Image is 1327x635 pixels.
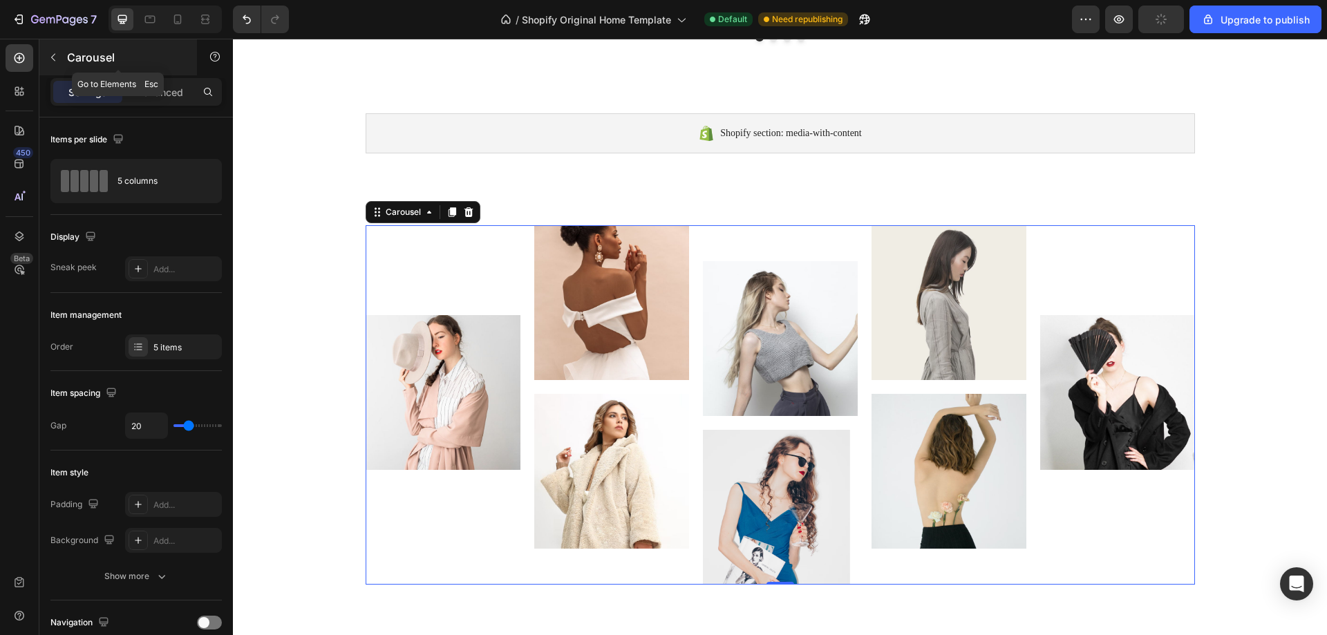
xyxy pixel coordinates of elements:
[67,49,185,66] p: Carousel
[39,22,68,33] div: v 4.0.25
[13,147,33,158] div: 450
[104,569,169,583] div: Show more
[772,13,843,26] span: Need republishing
[153,535,218,547] div: Add...
[147,80,158,91] img: tab_keywords_by_traffic_grey.svg
[50,228,99,247] div: Display
[36,36,155,47] div: Dominio: [DOMAIN_NAME]
[233,6,289,33] div: Undo/Redo
[162,82,220,91] div: Palabras clave
[50,614,112,632] div: Navigation
[50,341,73,353] div: Order
[516,12,519,27] span: /
[150,167,191,180] div: Carousel
[50,564,222,589] button: Show more
[1201,12,1310,27] div: Upgrade to publish
[487,86,629,103] span: Shopify section: media-with-content
[50,531,117,550] div: Background
[50,309,122,321] div: Item management
[153,499,218,511] div: Add...
[22,36,33,47] img: website_grey.svg
[233,39,1327,635] iframe: Design area
[1280,567,1313,600] div: Open Intercom Messenger
[126,413,167,438] input: Auto
[22,22,33,33] img: logo_orange.svg
[522,12,671,27] span: Shopify Original Home Template
[57,80,68,91] img: tab_domain_overview_orange.svg
[50,131,126,149] div: Items per slide
[1189,6,1321,33] button: Upgrade to publish
[50,419,66,432] div: Gap
[718,13,747,26] span: Default
[50,466,88,479] div: Item style
[50,495,102,514] div: Padding
[50,261,97,274] div: Sneak peek
[153,263,218,276] div: Add...
[117,165,202,197] div: 5 columns
[10,253,33,264] div: Beta
[6,6,103,33] button: 7
[91,11,97,28] p: 7
[73,82,106,91] div: Dominio
[68,85,107,99] p: Settings
[136,85,183,99] p: Advanced
[153,341,218,354] div: 5 items
[50,384,120,403] div: Item spacing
